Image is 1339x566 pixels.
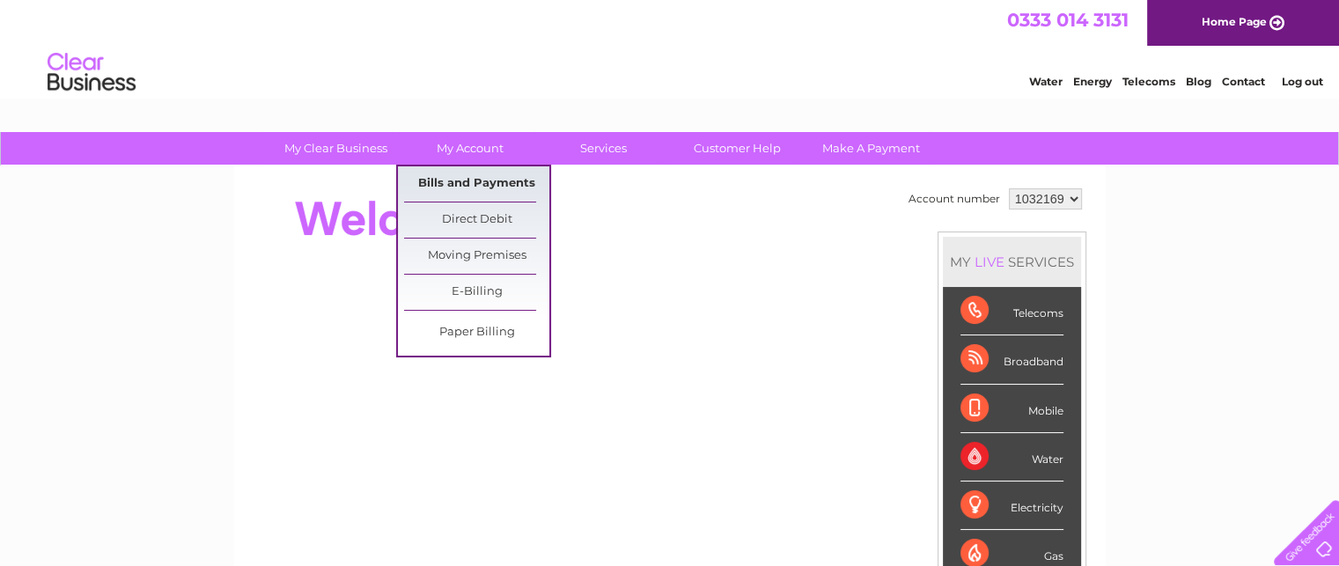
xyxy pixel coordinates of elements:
div: Clear Business is a trading name of Verastar Limited (registered in [GEOGRAPHIC_DATA] No. 3667643... [254,10,1086,85]
div: Water [960,433,1063,481]
a: Customer Help [665,132,810,165]
a: Contact [1222,75,1265,88]
a: Water [1029,75,1063,88]
div: LIVE [971,254,1008,270]
div: Electricity [960,481,1063,530]
a: My Account [397,132,542,165]
a: Direct Debit [404,202,549,238]
a: Services [531,132,676,165]
a: Telecoms [1122,75,1175,88]
a: Bills and Payments [404,166,549,202]
a: Log out [1281,75,1322,88]
a: Paper Billing [404,315,549,350]
a: Moving Premises [404,239,549,274]
img: logo.png [47,46,136,99]
a: E-Billing [404,275,549,310]
a: Make A Payment [798,132,944,165]
a: Energy [1073,75,1112,88]
a: 0333 014 3131 [1007,9,1129,31]
td: Account number [904,184,1004,214]
div: Broadband [960,335,1063,384]
div: Telecoms [960,287,1063,335]
a: Blog [1186,75,1211,88]
div: Mobile [960,385,1063,433]
div: MY SERVICES [943,237,1081,287]
a: My Clear Business [263,132,408,165]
